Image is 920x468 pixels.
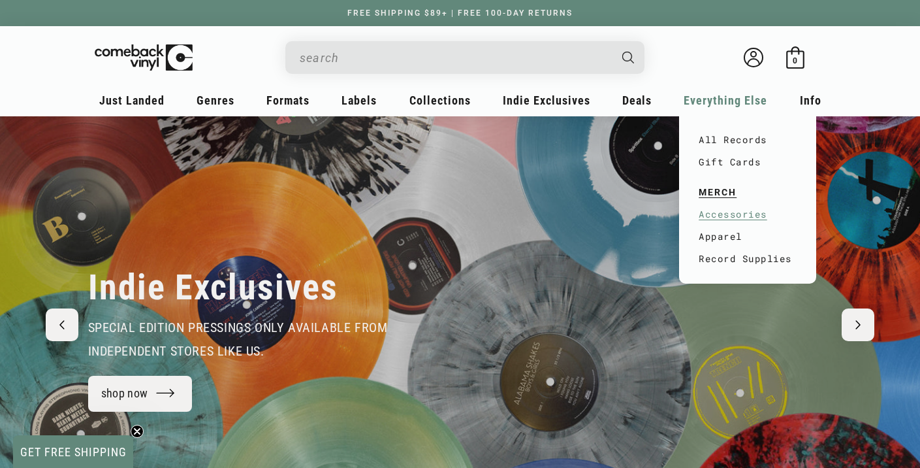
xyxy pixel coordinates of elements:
[99,93,165,107] span: Just Landed
[300,44,609,71] input: When autocomplete results are available use up and down arrows to review and enter to select
[409,93,471,107] span: Collections
[285,41,644,74] div: Search
[266,93,309,107] span: Formats
[46,309,78,341] button: Previous slide
[131,425,144,438] button: Close teaser
[699,226,797,248] a: Apparel
[334,8,586,18] a: FREE SHIPPING $89+ | FREE 100-DAY RETURNS
[13,435,133,468] div: GET FREE SHIPPINGClose teaser
[699,129,797,151] a: All Records
[699,203,797,226] a: Accessories
[88,376,193,412] a: shop now
[699,248,797,270] a: Record Supplies
[88,320,388,359] span: special edition pressings only available from independent stores like us.
[341,93,377,107] span: Labels
[793,56,797,65] span: 0
[622,93,652,107] span: Deals
[800,93,821,107] span: Info
[88,266,338,309] h2: Indie Exclusives
[611,41,646,74] button: Search
[503,93,590,107] span: Indie Exclusives
[20,445,127,459] span: GET FREE SHIPPING
[197,93,234,107] span: Genres
[699,151,797,173] a: Gift Cards
[684,93,767,107] span: Everything Else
